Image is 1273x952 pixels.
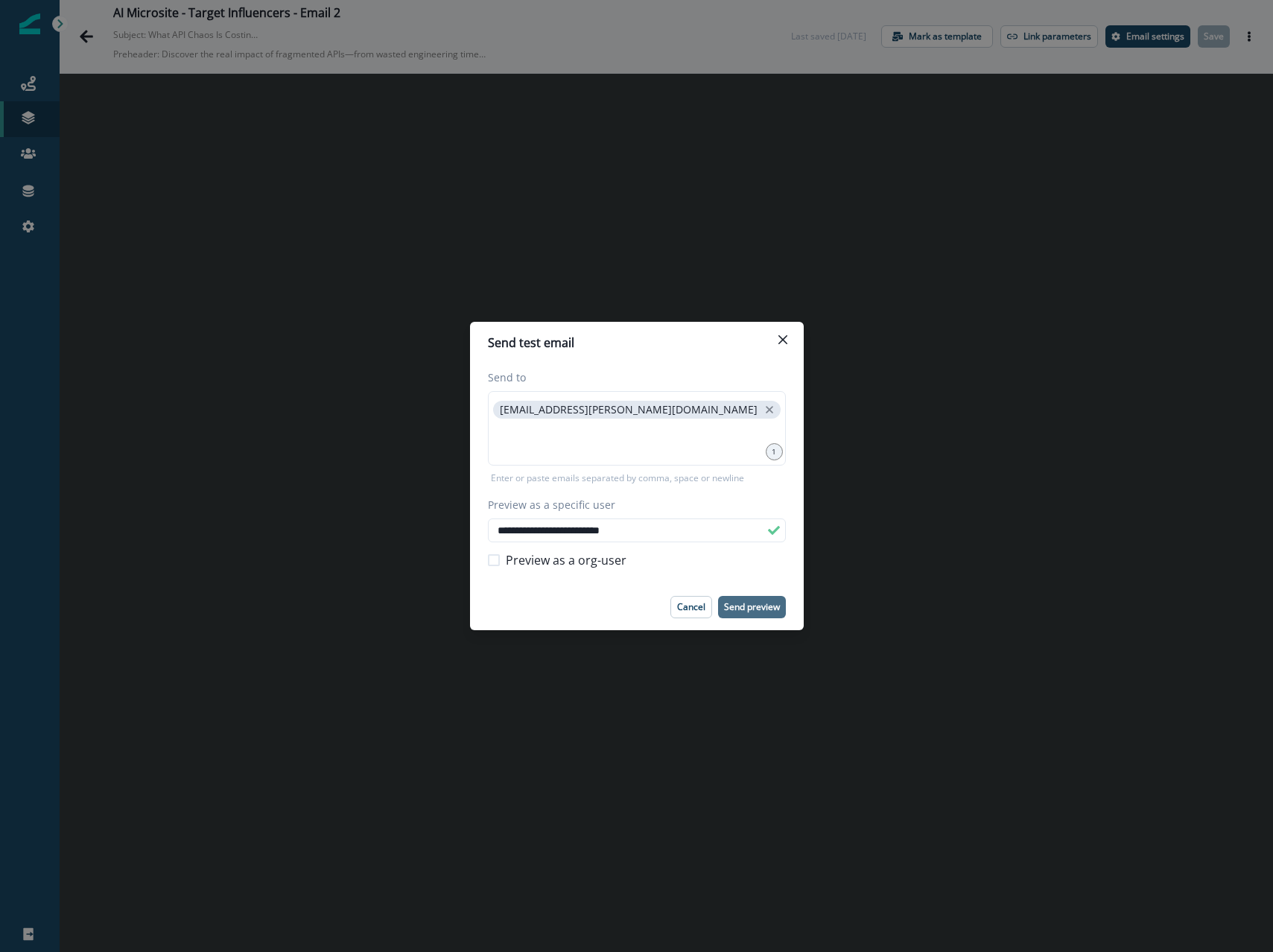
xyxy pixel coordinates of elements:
[488,472,747,485] p: Enter or paste emails separated by comma, space or newline
[488,334,574,352] p: Send test email
[718,596,786,618] button: Send preview
[771,328,795,352] button: Close
[500,404,758,416] p: [EMAIL_ADDRESS][PERSON_NAME][DOMAIN_NAME]
[724,602,780,612] p: Send preview
[488,369,777,385] label: Send to
[762,402,777,417] button: close
[670,596,712,618] button: Cancel
[488,497,777,513] label: Preview as a specific user
[766,443,783,460] div: 1
[506,551,626,569] span: Preview as a org-user
[677,602,705,612] p: Cancel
